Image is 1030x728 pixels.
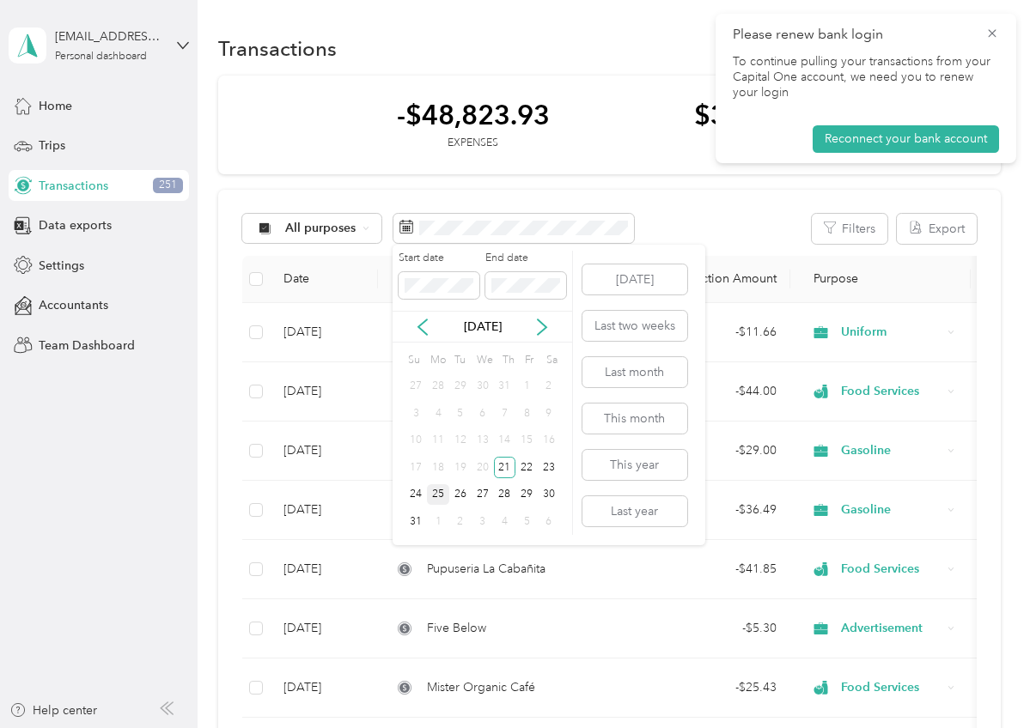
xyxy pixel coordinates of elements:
div: 14 [494,430,516,452]
td: [DATE] [270,422,378,481]
button: Last two weeks [582,311,687,341]
span: Transactions [39,177,108,195]
div: Sa [544,349,560,373]
div: 15 [515,430,538,452]
div: 29 [449,376,472,397]
button: Last year [582,496,687,526]
div: 29 [515,484,538,506]
div: -$48,823.93 [397,100,550,130]
div: - $36.49 [649,500,777,519]
td: [DATE] [270,303,378,362]
div: 20 [472,457,494,478]
div: 6 [538,511,560,532]
div: 26 [449,484,472,506]
span: Accountants [39,296,108,314]
div: Su [405,349,422,373]
span: Team Dashboard [39,337,135,355]
span: Trips [39,136,65,155]
div: 21 [494,457,516,478]
div: 30 [472,376,494,397]
span: All purposes [285,222,357,234]
th: Transaction Amount [636,256,790,303]
button: [DATE] [582,264,687,294]
td: [DATE] [270,481,378,540]
span: Gasoline [841,500,942,519]
span: Data exports [39,216,112,234]
div: 27 [405,376,428,397]
span: Settings [39,257,84,275]
div: 30 [538,484,560,506]
div: 19 [449,457,472,478]
div: 8 [515,403,538,424]
div: - $11.66 [649,323,777,342]
div: Personal dashboard [55,52,147,62]
span: Advertisement [841,619,942,638]
button: This month [582,403,687,434]
div: 25 [427,484,449,506]
div: 5 [515,511,538,532]
th: Date [270,256,378,303]
span: Uniform [841,323,942,342]
button: Export [897,214,977,244]
td: [DATE] [270,599,378,658]
span: Gasoline [841,441,942,460]
div: Fr [521,349,538,373]
div: 18 [427,457,449,478]
div: Expenses [397,136,550,151]
div: 24 [405,484,428,506]
span: Purpose [804,271,858,286]
div: 13 [472,430,494,452]
span: Pupuseria La Cabañita [427,560,545,579]
div: 4 [494,511,516,532]
div: 7 [494,403,516,424]
div: 27 [472,484,494,506]
div: 28 [427,376,449,397]
p: To continue pulling your transactions from your Capital One account, we need you to renew your login [733,54,999,101]
div: 6 [472,403,494,424]
h1: Transactions [218,39,337,58]
div: 17 [405,457,428,478]
div: 9 [538,403,560,424]
div: [EMAIL_ADDRESS][PERSON_NAME][DOMAIN_NAME] [55,27,162,45]
div: 1 [427,511,449,532]
th: Merchant [378,256,636,303]
div: Revenue [694,136,822,151]
div: - $29.00 [649,441,777,460]
div: Th [499,349,515,373]
span: Food Services [841,560,942,579]
span: Food Services [841,382,942,401]
div: 3 [405,403,428,424]
div: 2 [449,511,472,532]
span: Mister Organic Café [427,678,535,697]
div: 23 [538,457,560,478]
button: Help center [9,701,97,719]
iframe: Everlance-gr Chat Button Frame [934,632,1030,728]
button: This year [582,450,687,480]
button: Filters [812,214,887,244]
div: 3 [472,511,494,532]
div: 31 [405,511,428,532]
div: $3,284.79 [694,100,822,130]
span: Food Services [841,678,942,697]
span: Five Below [427,619,486,638]
td: [DATE] [270,540,378,599]
div: 11 [427,430,449,452]
div: 31 [494,376,516,397]
td: [DATE] [270,658,378,718]
div: 12 [449,430,472,452]
span: 251 [153,178,183,193]
div: - $44.00 [649,382,777,401]
div: 10 [405,430,428,452]
span: Home [39,97,72,115]
button: Last month [582,357,687,387]
div: - $5.30 [649,619,777,638]
div: 22 [515,457,538,478]
div: Mo [427,349,446,373]
div: - $41.85 [649,560,777,579]
p: Please renew bank login [733,24,973,45]
div: 4 [427,403,449,424]
div: 1 [515,376,538,397]
label: Start date [399,251,479,266]
label: End date [485,251,566,266]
